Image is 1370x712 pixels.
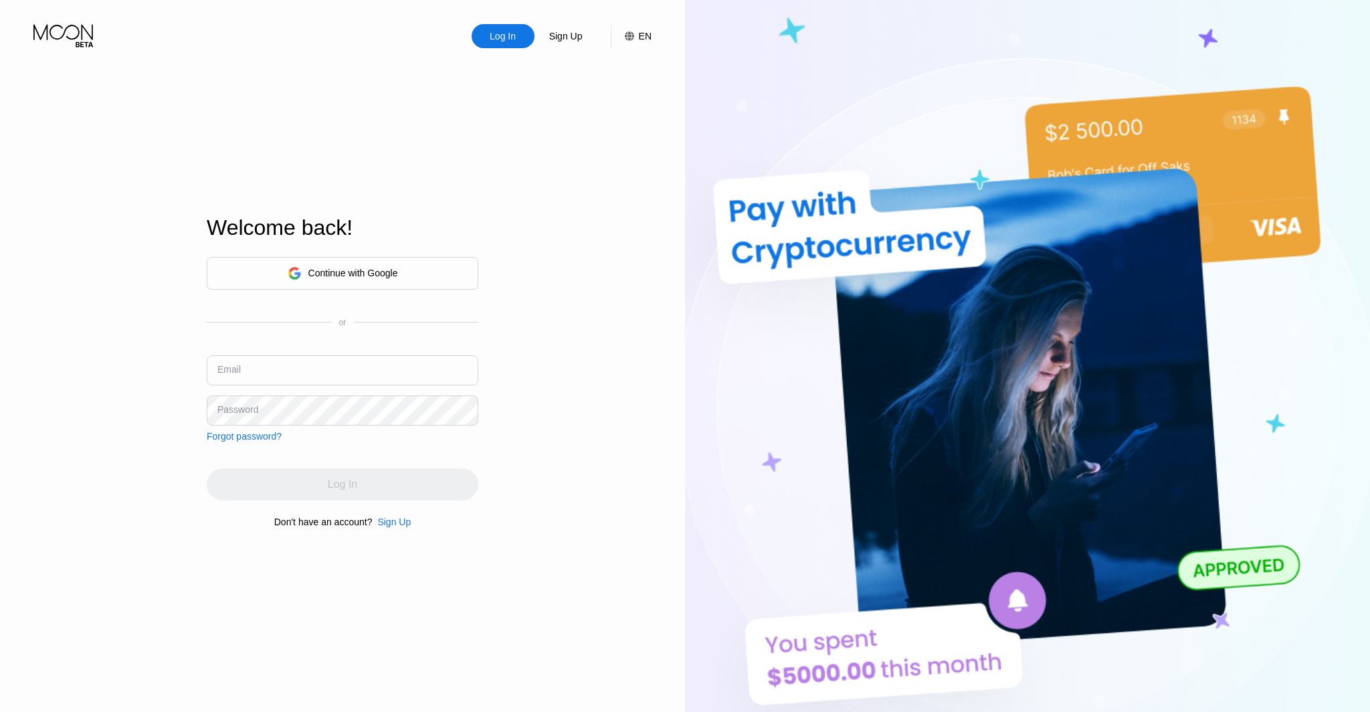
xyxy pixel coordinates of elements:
div: Forgot password? [207,431,282,442]
div: EN [639,31,652,41]
div: Log In [488,29,517,43]
div: Continue with Google [207,257,478,290]
div: Continue with Google [308,268,398,278]
div: or [339,318,347,327]
div: Sign Up [377,517,411,527]
div: EN [611,24,652,48]
div: Sign Up [372,517,411,527]
div: Don't have an account? [274,517,373,527]
div: Password [217,404,258,415]
div: Sign Up [548,29,584,43]
div: Log In [472,24,534,48]
div: Email [217,364,241,375]
div: Welcome back! [207,215,478,240]
div: Sign Up [534,24,597,48]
